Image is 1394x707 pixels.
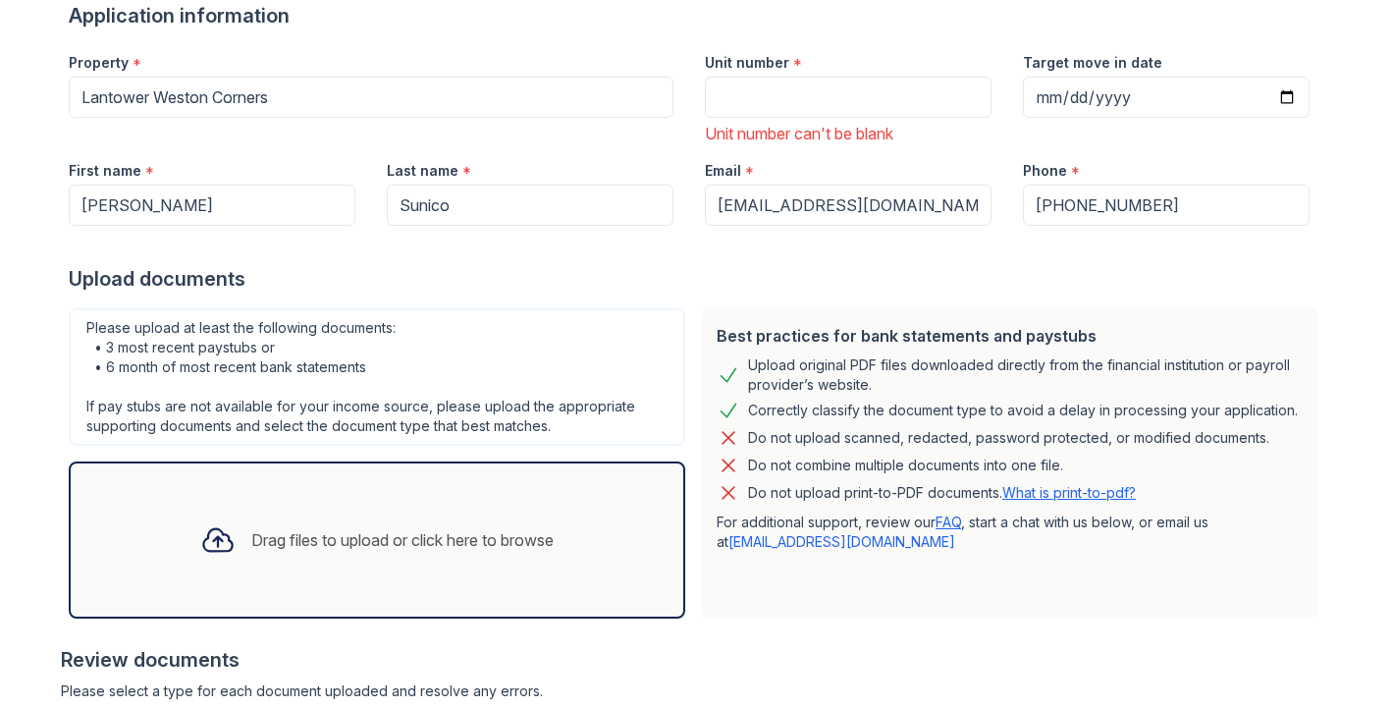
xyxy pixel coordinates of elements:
[717,513,1302,552] p: For additional support, review our , start a chat with us below, or email us at
[748,426,1269,450] div: Do not upload scanned, redacted, password protected, or modified documents.
[69,53,129,73] label: Property
[69,2,1325,29] div: Application information
[1023,53,1162,73] label: Target move in date
[69,308,685,446] div: Please upload at least the following documents: • 3 most recent paystubs or • 6 month of most rec...
[936,514,961,530] a: FAQ
[717,324,1302,348] div: Best practices for bank statements and paystubs
[748,454,1063,477] div: Do not combine multiple documents into one file.
[748,355,1302,395] div: Upload original PDF files downloaded directly from the financial institution or payroll provider’...
[705,53,789,73] label: Unit number
[61,646,1325,674] div: Review documents
[748,483,1136,503] p: Do not upload print-to-PDF documents.
[61,681,1325,701] div: Please select a type for each document uploaded and resolve any errors.
[705,161,741,181] label: Email
[251,528,554,552] div: Drag files to upload or click here to browse
[1023,161,1067,181] label: Phone
[748,399,1298,422] div: Correctly classify the document type to avoid a delay in processing your application.
[69,265,1325,293] div: Upload documents
[1002,484,1136,501] a: What is print-to-pdf?
[387,161,458,181] label: Last name
[705,122,992,145] div: Unit number can't be blank
[69,161,141,181] label: First name
[728,533,955,550] a: [EMAIL_ADDRESS][DOMAIN_NAME]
